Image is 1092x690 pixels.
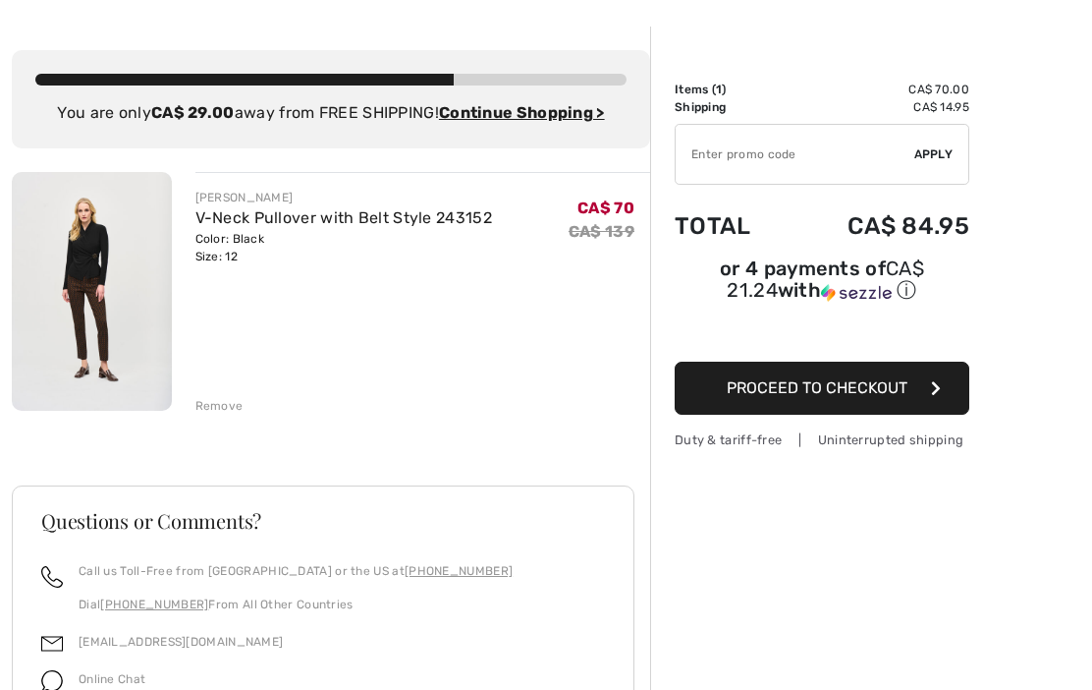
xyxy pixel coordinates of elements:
[675,311,969,355] iframe: PayPal-paypal
[789,98,969,116] td: CA$ 14.95
[195,208,492,227] a: V-Neck Pullover with Belt Style 243152
[676,125,914,184] input: Promo code
[41,566,63,588] img: call
[675,98,789,116] td: Shipping
[569,222,634,241] s: CA$ 139
[821,284,892,302] img: Sezzle
[716,83,722,96] span: 1
[675,193,789,259] td: Total
[79,596,513,613] p: Dial From All Other Countries
[41,511,605,531] h3: Questions or Comments?
[100,598,208,611] a: [PHONE_NUMBER]
[727,378,907,397] span: Proceed to Checkout
[727,257,924,302] span: CA$ 21.24
[405,564,513,578] a: [PHONE_NUMBER]
[79,562,513,580] p: Call us Toll-Free from [GEOGRAPHIC_DATA] or the US at
[195,230,492,265] div: Color: Black Size: 12
[789,193,969,259] td: CA$ 84.95
[675,81,789,98] td: Items ( )
[675,259,969,311] div: or 4 payments ofCA$ 21.24withSezzle Click to learn more about Sezzle
[79,635,283,649] a: [EMAIL_ADDRESS][DOMAIN_NAME]
[577,199,634,217] span: CA$ 70
[41,633,63,655] img: email
[195,189,492,206] div: [PERSON_NAME]
[914,145,954,163] span: Apply
[151,103,235,122] strong: CA$ 29.00
[675,259,969,304] div: or 4 payments of with
[79,672,145,686] span: Online Chat
[675,431,969,449] div: Duty & tariff-free | Uninterrupted shipping
[195,397,244,415] div: Remove
[12,172,172,411] img: V-Neck Pullover with Belt Style 243152
[789,81,969,98] td: CA$ 70.00
[35,101,627,125] div: You are only away from FREE SHIPPING!
[439,103,605,122] a: Continue Shopping >
[675,362,969,415] button: Proceed to Checkout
